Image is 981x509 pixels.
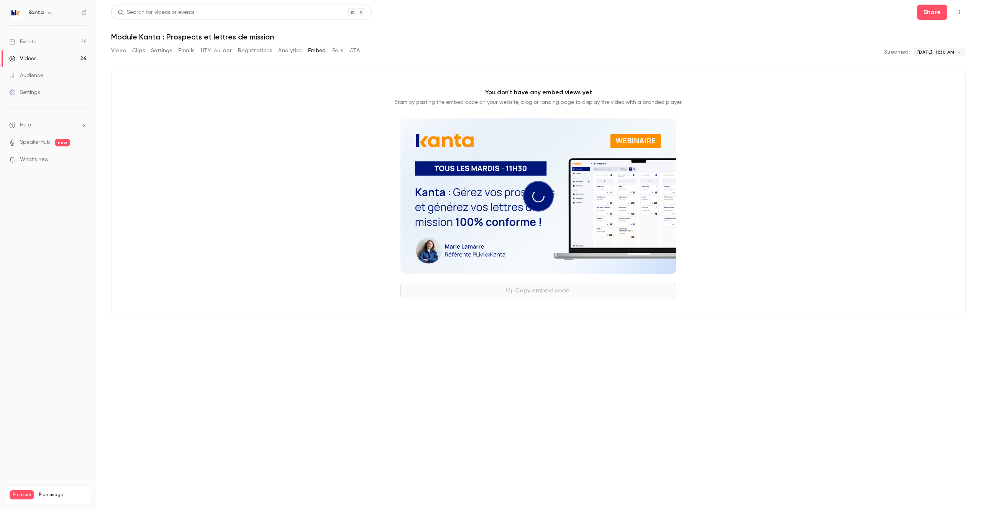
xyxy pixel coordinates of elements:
[151,44,172,57] button: Settings
[118,8,194,16] div: Search for videos or events
[953,6,966,18] button: Top Bar Actions
[10,490,34,499] span: Premium
[308,44,326,57] button: Embed
[20,121,31,129] span: Help
[111,32,966,41] h1: Module Kanta : Prospects et lettres de mission
[20,156,49,164] span: What's new
[238,44,272,57] button: Registrations
[9,55,36,62] div: Videos
[278,44,302,57] button: Analytics
[395,99,682,106] p: Start by pasting the embed code on your website, blog or landing page to display the video with a...
[39,492,86,498] span: Plan usage
[20,138,50,146] a: SpeakerHub
[178,44,194,57] button: Emails
[55,139,70,146] span: new
[917,5,947,20] button: Share
[9,72,43,79] div: Audience
[349,44,360,57] button: CTA
[201,44,232,57] button: UTM builder
[9,38,36,46] div: Events
[28,9,44,16] h6: Kanta
[132,44,145,57] button: Clips
[9,121,87,129] li: help-dropdown-opener
[884,48,910,56] p: Streamed:
[9,89,40,96] div: Settings
[917,49,933,56] span: [DATE],
[936,49,954,56] span: 11:30 AM
[111,44,126,57] button: Video
[400,118,676,274] section: Cover
[77,156,87,163] iframe: Noticeable Trigger
[332,44,343,57] button: Polls
[485,88,592,97] p: You don't have any embed views yet
[10,7,22,19] img: Kanta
